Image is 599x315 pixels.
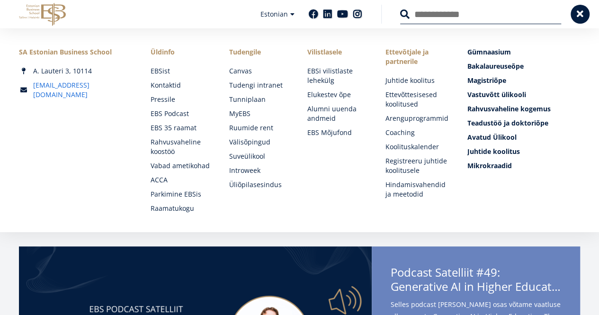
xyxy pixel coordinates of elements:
[385,156,448,175] a: Registreeru juhtide koolitusele
[467,147,580,156] a: Juhtide koolitus
[229,81,288,90] a: Tudengi intranet
[33,81,132,99] a: [EMAIL_ADDRESS][DOMAIN_NAME]
[467,76,506,85] span: Magistriõpe
[467,62,580,71] a: Bakalaureuseõpe
[467,62,524,71] span: Bakalaureuseõpe
[467,133,580,142] a: Avatud Ülikool
[229,152,288,161] a: Suveülikool
[467,161,512,170] span: Mikrokraadid
[229,95,288,104] a: Tunniplaan
[19,47,132,57] div: SA Estonian Business School
[391,265,561,297] span: Podcast Satelliit #49:
[467,133,517,142] span: Avatud Ülikool
[307,104,367,123] a: Alumni uuenda andmeid
[151,189,210,199] a: Parkimine EBSis
[385,180,448,199] a: Hindamisvahendid ja meetodid
[337,9,348,19] a: Youtube
[307,66,367,85] a: EBSi vilistlaste lehekülg
[467,47,580,57] a: Gümnaasium
[385,76,448,85] a: Juhtide koolitus
[391,279,561,294] span: Generative AI in Higher Education: The Good, the Bad, and the Ugly
[229,166,288,175] a: Introweek
[151,204,210,213] a: Raamatukogu
[229,123,288,133] a: Ruumide rent
[467,147,520,156] span: Juhtide koolitus
[467,47,511,56] span: Gümnaasium
[309,9,318,19] a: Facebook
[151,175,210,185] a: ACCA
[467,161,580,171] a: Mikrokraadid
[307,90,367,99] a: Elukestev õpe
[151,137,210,156] a: Rahvusvaheline koostöö
[385,114,448,123] a: Arenguprogrammid
[385,128,448,137] a: Coaching
[229,47,288,57] a: Tudengile
[151,47,210,57] span: Üldinfo
[467,90,580,99] a: Vastuvõtt ülikooli
[229,109,288,118] a: MyEBS
[385,142,448,152] a: Koolituskalender
[467,104,580,114] a: Rahvusvaheline kogemus
[151,81,210,90] a: Kontaktid
[467,118,580,128] a: Teadustöö ja doktoriõpe
[229,137,288,147] a: Välisõpingud
[467,104,551,113] span: Rahvusvaheline kogemus
[467,118,548,127] span: Teadustöö ja doktoriõpe
[307,128,367,137] a: EBS Mõjufond
[151,66,210,76] a: EBSist
[151,109,210,118] a: EBS Podcast
[307,47,367,57] span: Vilistlasele
[151,161,210,171] a: Vabad ametikohad
[323,9,332,19] a: Linkedin
[353,9,362,19] a: Instagram
[229,180,288,189] a: Üliõpilasesindus
[385,47,448,66] span: Ettevõtjale ja partnerile
[467,76,580,85] a: Magistriõpe
[151,123,210,133] a: EBS 35 raamat
[19,66,132,76] div: A. Lauteri 3, 10114
[151,95,210,104] a: Pressile
[229,66,288,76] a: Canvas
[385,90,448,109] a: Ettevõttesisesed koolitused
[467,90,526,99] span: Vastuvõtt ülikooli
